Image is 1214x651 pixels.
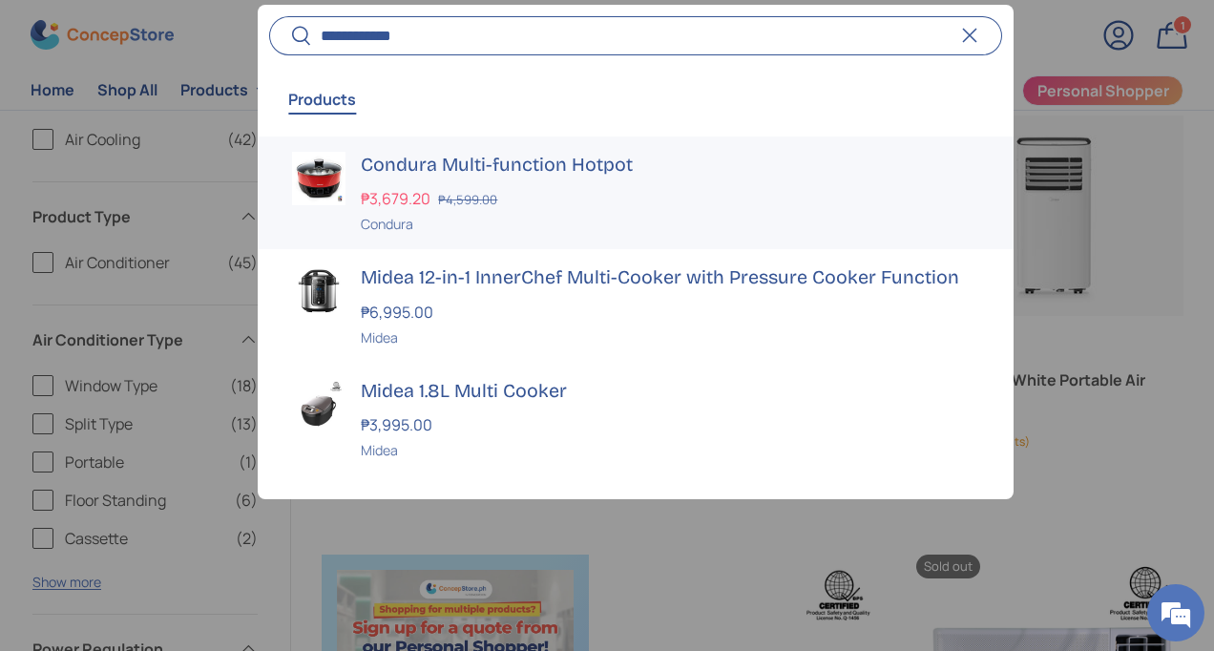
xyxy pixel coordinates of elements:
strong: ₱3,995.00 [361,415,437,436]
button: View all search results [258,476,1013,556]
img: https://concepstore.ph/products/midea-12-in-1-innerchef-5-7l-multi-cooker-with-pressure-cooker-fu... [292,265,345,319]
h3: Midea 12-in-1 InnerChef Multi-Cooker with Pressure Cooker Function [361,265,978,292]
div: Minimize live chat window [313,10,359,55]
a: https://concepstore.ph/products/midea-1-8-multi-cooker Midea 1.8L Multi Cooker ₱3,995.00 Midea [258,363,1013,476]
span: We're online! [111,200,263,393]
div: Midea [361,441,978,461]
div: Condura [361,214,978,234]
h3: Condura Multi-function Hotpot [361,152,978,178]
h3: Midea 1.8L Multi Cooker [361,378,978,405]
button: Products [288,77,356,121]
s: ₱4,599.00 [438,191,497,208]
strong: ₱6,995.00 [361,302,438,323]
div: Midea [361,327,978,347]
div: Chat with us now [99,107,321,132]
img: https://concepstore.ph/products/midea-1-8-multi-cooker [292,378,345,431]
a: Condura Multi-function Hotpot ₱3,679.20 ₱4,599.00 Condura [258,136,1013,250]
strong: ₱3,679.20 [361,188,435,209]
textarea: Type your message and hit 'Enter' [10,442,364,509]
a: https://concepstore.ph/products/midea-12-in-1-innerchef-5-7l-multi-cooker-with-pressure-cooker-fu... [258,250,1013,364]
